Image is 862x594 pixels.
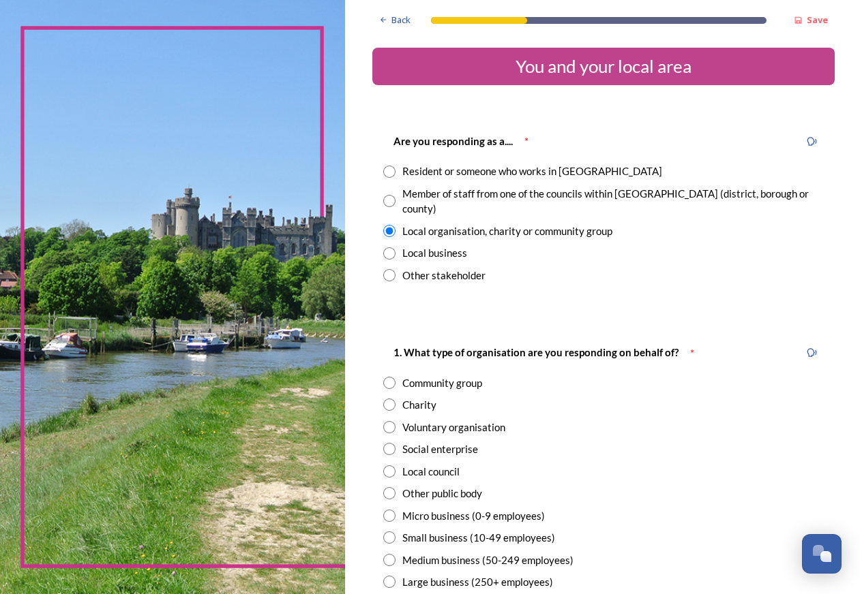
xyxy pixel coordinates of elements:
button: Open Chat [802,534,842,574]
strong: Save [807,14,828,26]
div: Charity [402,397,436,413]
div: Local business [402,245,467,261]
span: Back [391,14,411,27]
div: Large business (250+ employees) [402,574,553,590]
div: You and your local area [378,53,829,80]
div: Other public body [402,486,482,501]
div: Local council [402,464,460,480]
div: Member of staff from one of the councils within [GEOGRAPHIC_DATA] (district, borough or county) [402,186,824,217]
div: Other stakeholder [402,268,486,283]
div: Resident or someone who works in [GEOGRAPHIC_DATA] [402,163,662,179]
div: Voluntary organisation [402,420,505,435]
div: Medium business (50-249 employees) [402,552,574,568]
div: Social enterprise [402,441,478,457]
div: Community group [402,375,482,391]
strong: 1. What type of organisation are you responding on behalf of? [393,346,679,358]
div: Micro business (0-9 employees) [402,508,545,524]
div: Small business (10-49 employees) [402,530,555,546]
div: Local organisation, charity or community group [402,223,612,239]
strong: Are you responding as a.... [393,135,513,147]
